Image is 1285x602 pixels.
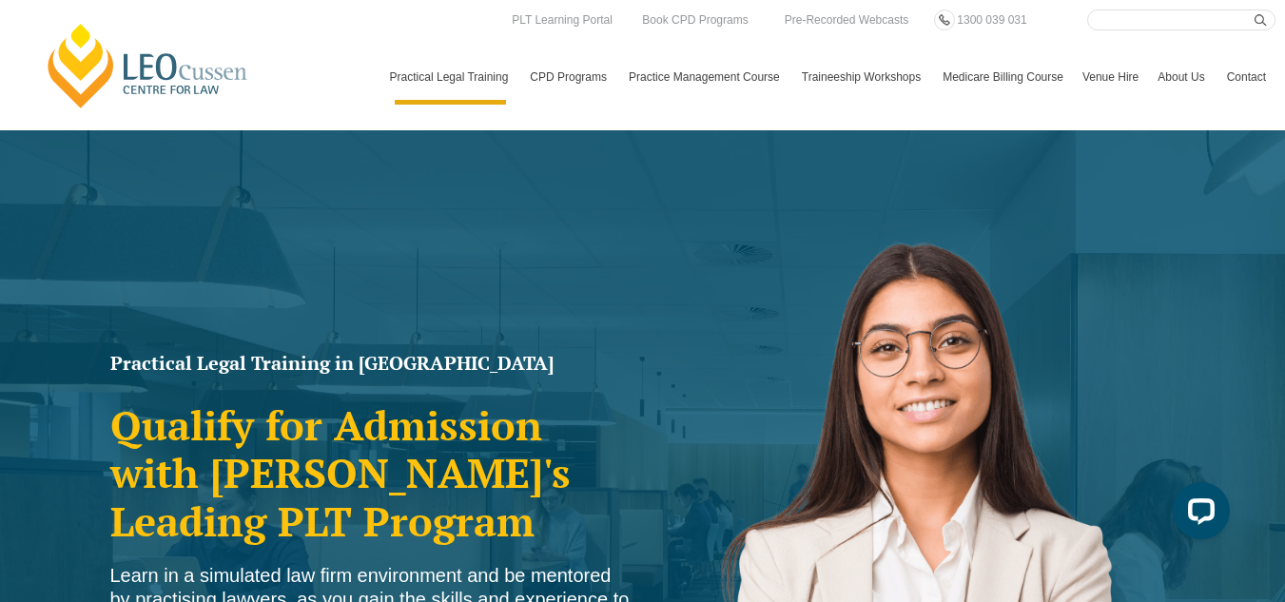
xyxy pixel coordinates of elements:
[619,49,792,105] a: Practice Management Course
[792,49,933,105] a: Traineeship Workshops
[110,354,633,373] h1: Practical Legal Training in [GEOGRAPHIC_DATA]
[1148,49,1217,105] a: About Us
[43,21,253,110] a: [PERSON_NAME] Centre for Law
[520,49,619,105] a: CPD Programs
[507,10,617,30] a: PLT Learning Portal
[933,49,1073,105] a: Medicare Billing Course
[952,10,1031,30] a: 1300 039 031
[1217,49,1275,105] a: Contact
[110,401,633,545] h2: Qualify for Admission with [PERSON_NAME]'s Leading PLT Program
[1073,49,1148,105] a: Venue Hire
[780,10,914,30] a: Pre-Recorded Webcasts
[1158,475,1237,554] iframe: LiveChat chat widget
[380,49,521,105] a: Practical Legal Training
[957,13,1026,27] span: 1300 039 031
[637,10,752,30] a: Book CPD Programs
